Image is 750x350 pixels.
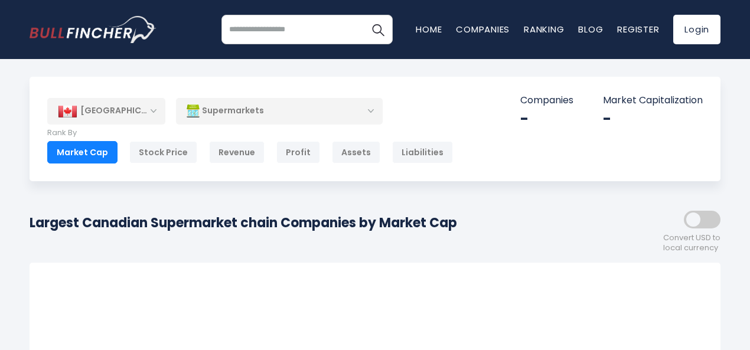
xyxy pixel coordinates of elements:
[30,16,156,43] img: bullfincher logo
[578,23,603,35] a: Blog
[30,16,156,43] a: Go to homepage
[47,128,453,138] p: Rank By
[520,110,573,128] div: -
[603,94,703,107] p: Market Capitalization
[392,141,453,163] div: Liabilities
[617,23,659,35] a: Register
[456,23,510,35] a: Companies
[673,15,720,44] a: Login
[603,110,703,128] div: -
[663,233,720,253] span: Convert USD to local currency
[332,141,380,163] div: Assets
[209,141,265,163] div: Revenue
[416,23,442,35] a: Home
[30,213,457,233] h1: Largest Canadian Supermarket chain Companies by Market Cap
[524,23,564,35] a: Ranking
[176,97,383,125] div: Supermarkets
[47,141,118,163] div: Market Cap
[47,98,165,124] div: [GEOGRAPHIC_DATA]
[520,94,573,107] p: Companies
[363,15,393,44] button: Search
[129,141,197,163] div: Stock Price
[276,141,320,163] div: Profit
